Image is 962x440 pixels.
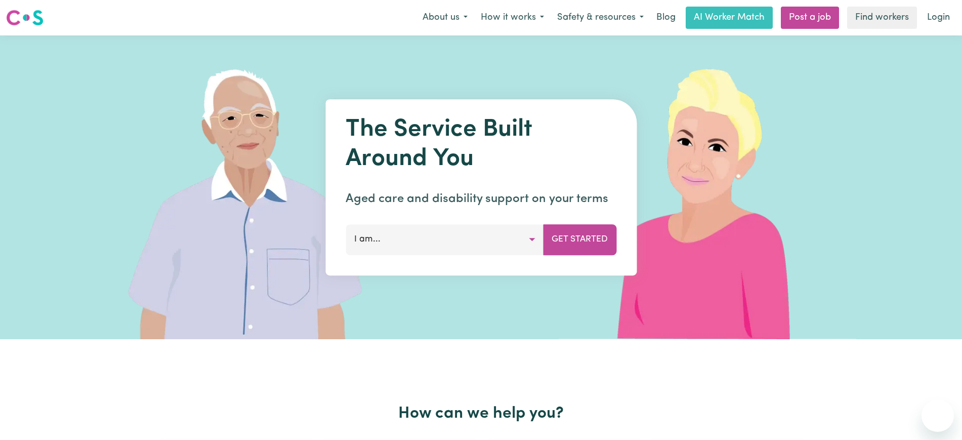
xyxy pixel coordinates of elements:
iframe: Button to launch messaging window [922,399,954,432]
a: Careseekers logo [6,6,44,29]
button: How it works [474,7,551,28]
button: Get Started [543,224,616,255]
a: Find workers [847,7,917,29]
a: Post a job [781,7,839,29]
button: Safety & resources [551,7,650,28]
h1: The Service Built Around You [346,115,616,174]
h2: How can we help you? [153,404,809,423]
a: AI Worker Match [686,7,773,29]
button: About us [416,7,474,28]
a: Login [921,7,956,29]
a: Blog [650,7,682,29]
img: Careseekers logo [6,9,44,27]
p: Aged care and disability support on your terms [346,190,616,208]
button: I am... [346,224,543,255]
